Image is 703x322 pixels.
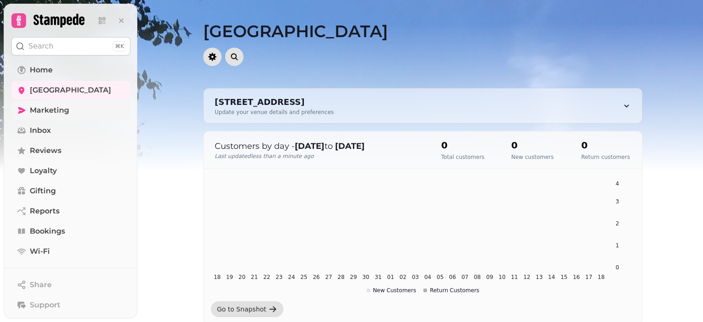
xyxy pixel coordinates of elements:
[238,274,245,280] tspan: 20
[367,287,416,294] div: New Customers
[548,274,555,280] tspan: 14
[581,139,630,152] h2: 0
[215,109,334,116] div: Update your venue details and preferences
[11,37,130,55] button: Search⌘K
[11,61,130,79] a: Home
[214,274,221,280] tspan: 18
[536,274,543,280] tspan: 13
[375,274,382,280] tspan: 31
[11,202,130,220] a: Reports
[616,180,619,187] tspan: 4
[511,139,554,152] h2: 0
[11,81,130,99] a: [GEOGRAPHIC_DATA]
[30,105,69,116] span: Marketing
[616,264,619,271] tspan: 0
[215,153,423,160] p: Last updated less than a minute ago
[616,242,619,249] tspan: 1
[11,276,130,294] button: Share
[400,274,406,280] tspan: 02
[30,145,61,156] span: Reviews
[424,274,431,280] tspan: 04
[11,242,130,261] a: Wi-Fi
[263,274,270,280] tspan: 22
[11,101,130,120] a: Marketing
[113,41,126,51] div: ⌘K
[362,274,369,280] tspan: 30
[226,274,233,280] tspan: 19
[338,274,345,280] tspan: 28
[30,125,51,136] span: Inbox
[300,274,307,280] tspan: 25
[313,274,319,280] tspan: 26
[511,274,518,280] tspan: 11
[498,274,505,280] tspan: 10
[30,65,53,76] span: Home
[288,274,295,280] tspan: 24
[449,274,456,280] tspan: 06
[217,305,266,314] div: Go to Snapshot
[11,162,130,180] a: Loyalty
[616,220,619,227] tspan: 2
[335,141,365,151] strong: [DATE]
[30,279,52,290] span: Share
[11,121,130,140] a: Inbox
[30,226,65,237] span: Bookings
[387,274,394,280] tspan: 01
[295,141,324,151] strong: [DATE]
[441,153,485,161] p: Total customers
[441,139,485,152] h2: 0
[412,274,419,280] tspan: 03
[325,274,332,280] tspan: 27
[251,274,258,280] tspan: 21
[30,246,50,257] span: Wi-Fi
[30,85,111,96] span: [GEOGRAPHIC_DATA]
[30,186,56,196] span: Gifting
[561,274,568,280] tspan: 15
[598,274,605,280] tspan: 18
[276,274,282,280] tspan: 23
[28,41,54,52] p: Search
[11,182,130,200] a: Gifting
[585,274,592,280] tspan: 17
[211,301,283,317] a: Go to Snapshot
[461,274,468,280] tspan: 07
[11,222,130,240] a: Bookings
[350,274,357,280] tspan: 29
[30,300,60,311] span: Support
[486,274,493,280] tspan: 09
[30,165,57,176] span: Loyalty
[215,96,334,109] div: [STREET_ADDRESS]
[523,274,530,280] tspan: 12
[11,142,130,160] a: Reviews
[511,153,554,161] p: New customers
[215,140,423,153] p: Customers by day - to
[423,287,479,294] div: Return Customers
[573,274,580,280] tspan: 16
[616,198,619,205] tspan: 3
[474,274,481,280] tspan: 08
[30,206,59,217] span: Reports
[437,274,443,280] tspan: 05
[11,296,130,314] button: Support
[581,153,630,161] p: Return customers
